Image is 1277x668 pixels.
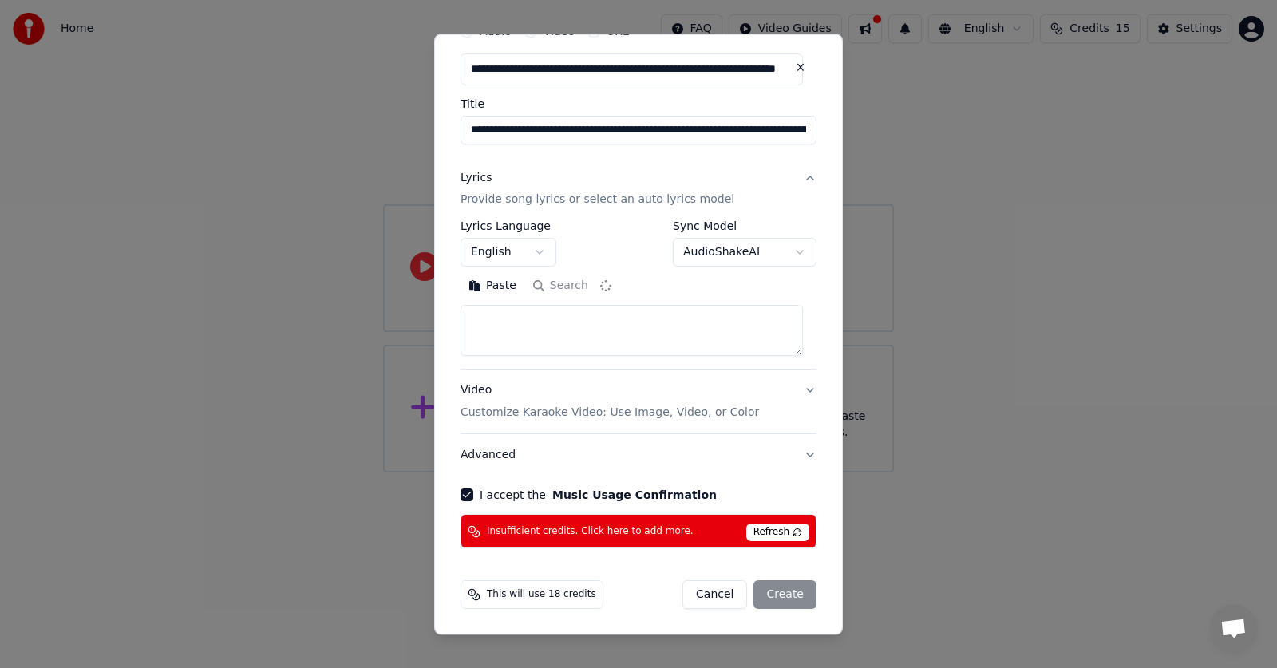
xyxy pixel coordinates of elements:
[552,490,717,501] button: I accept the
[487,525,694,538] span: Insufficient credits. Click here to add more.
[461,221,556,232] label: Lyrics Language
[544,26,575,37] label: Video
[746,524,809,542] span: Refresh
[461,98,816,109] label: Title
[461,157,816,221] button: LyricsProvide song lyrics or select an auto lyrics model
[461,274,524,299] button: Paste
[682,581,747,610] button: Cancel
[461,370,816,434] button: VideoCustomize Karaoke Video: Use Image, Video, or Color
[461,221,816,370] div: LyricsProvide song lyrics or select an auto lyrics model
[461,383,759,421] div: Video
[461,192,734,208] p: Provide song lyrics or select an auto lyrics model
[461,170,492,186] div: Lyrics
[607,26,629,37] label: URL
[480,490,717,501] label: I accept the
[673,221,816,232] label: Sync Model
[461,435,816,476] button: Advanced
[461,405,759,421] p: Customize Karaoke Video: Use Image, Video, or Color
[487,589,596,602] span: This will use 18 credits
[480,26,512,37] label: Audio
